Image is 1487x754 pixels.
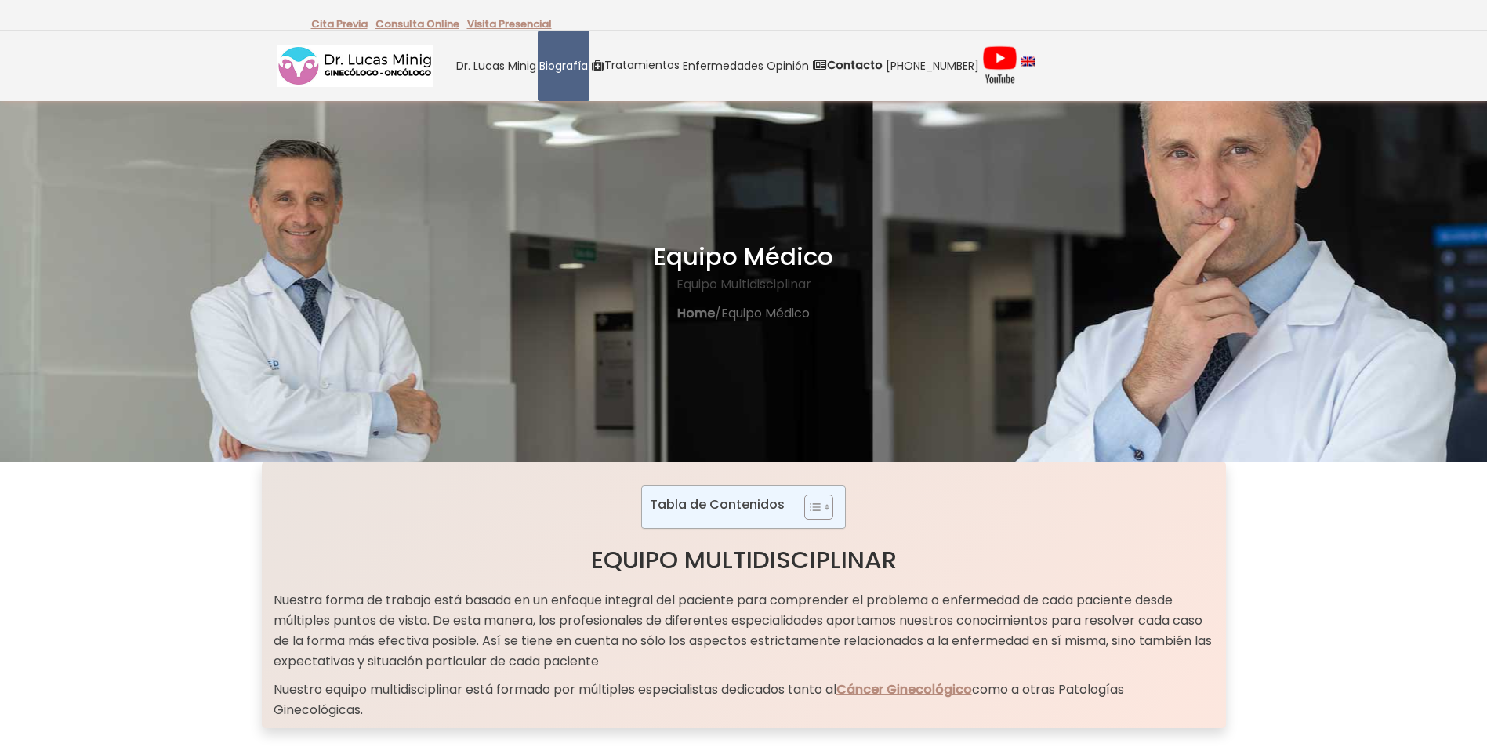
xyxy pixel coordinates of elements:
strong: Contacto [827,57,883,73]
span: Tratamientos [604,56,680,74]
img: Videos Youtube Ginecología [982,46,1017,85]
a: Cita Previa [311,16,368,31]
a: Consulta Online [375,16,459,31]
span: Biografía [539,57,588,75]
img: language english [1021,57,1035,67]
span: Equipo Médico [654,241,833,271]
a: Videos Youtube Ginecología [981,31,1019,101]
p: Nuestra forma de trabajo está basada en un enfoque integral del paciente para comprender el probl... [274,590,1214,672]
a: Toggle Table of Content [792,494,829,520]
a: Contacto [811,31,884,101]
a: language english [1019,31,1036,101]
a: [PHONE_NUMBER] [884,31,981,101]
span: Equipo Médico [721,303,810,324]
h1: EQUIPO MULTIDISCIPLINAR [274,545,1214,575]
span: Enfermedades [683,57,763,75]
a: Opinión [765,31,811,101]
p: - [311,14,373,34]
a: Tratamientos [589,31,681,101]
span: Opinión [767,57,809,75]
p: Tabla de Contenidos [650,495,785,513]
a: Cáncer Ginecológico [836,680,972,698]
span: [PHONE_NUMBER] [886,57,979,75]
a: Dr. Lucas Minig [455,31,538,101]
a: Home [677,303,715,324]
a: Biografía [538,31,589,101]
p: - [375,14,465,34]
a: Enfermedades [681,31,765,101]
span: Equipo Multidisciplinar [676,274,811,295]
span: Dr. Lucas Minig [456,57,536,75]
a: Visita Presencial [467,16,552,31]
p: Nuestro equipo multidisciplinar está formado por múltiples especialistas dedicados tanto al como ... [274,680,1214,720]
span: / [715,303,721,324]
